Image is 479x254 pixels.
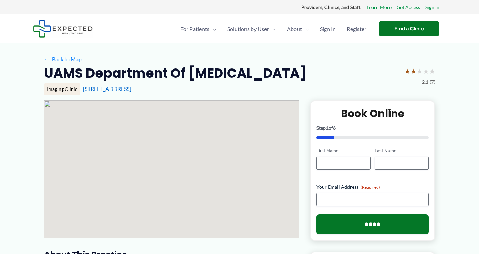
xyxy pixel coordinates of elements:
span: 2.1 [422,77,428,86]
span: Menu Toggle [302,17,309,41]
span: 1 [326,125,329,131]
h2: UAMS Department of [MEDICAL_DATA] [44,65,306,82]
a: For PatientsMenu Toggle [175,17,222,41]
span: Menu Toggle [269,17,276,41]
span: ★ [429,65,435,77]
a: ←Back to Map [44,54,82,64]
img: Expected Healthcare Logo - side, dark font, small [33,20,93,38]
a: Sign In [425,3,439,12]
h2: Book Online [316,107,429,120]
a: Get Access [397,3,420,12]
span: (Required) [361,184,380,190]
span: 6 [333,125,336,131]
a: Solutions by UserMenu Toggle [222,17,281,41]
label: Last Name [375,148,429,154]
span: Solutions by User [227,17,269,41]
a: Sign In [314,17,341,41]
strong: Providers, Clinics, and Staff: [301,4,362,10]
span: Register [347,17,366,41]
div: Imaging Clinic [44,83,80,95]
label: Your Email Address [316,183,429,190]
label: First Name [316,148,371,154]
nav: Primary Site Navigation [175,17,372,41]
span: ← [44,56,51,62]
a: AboutMenu Toggle [281,17,314,41]
span: For Patients [180,17,209,41]
a: Learn More [367,3,392,12]
span: ★ [423,65,429,77]
a: [STREET_ADDRESS] [83,85,131,92]
span: ★ [404,65,410,77]
span: ★ [410,65,417,77]
a: Register [341,17,372,41]
span: About [287,17,302,41]
span: ★ [417,65,423,77]
p: Step of [316,126,429,130]
a: Find a Clinic [379,21,439,36]
span: Sign In [320,17,336,41]
span: Menu Toggle [209,17,216,41]
span: (7) [430,77,435,86]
